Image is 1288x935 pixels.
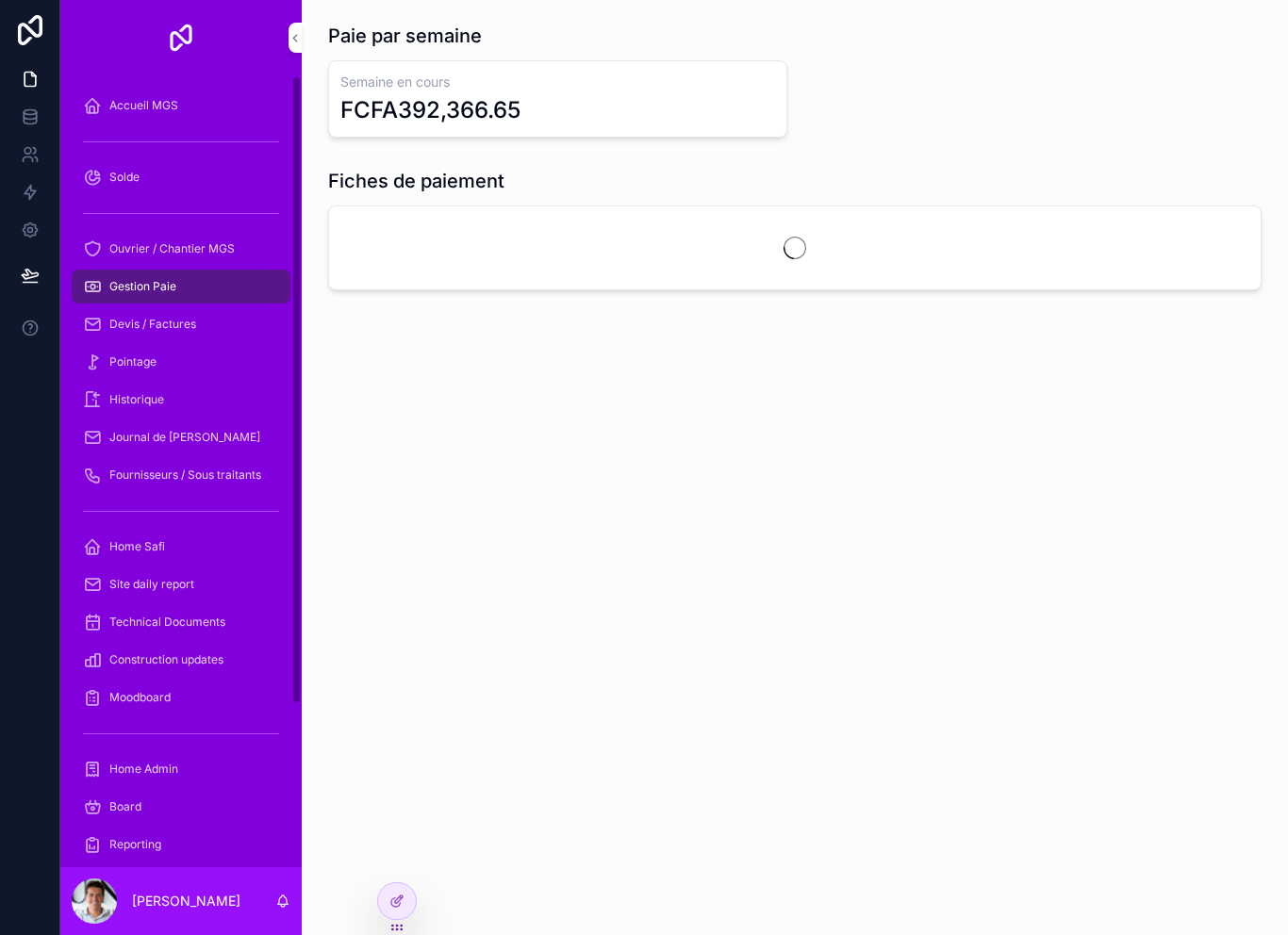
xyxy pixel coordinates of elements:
span: Journal de [PERSON_NAME] [109,430,260,445]
h3: Semaine en cours [340,73,775,91]
a: Home Admin [72,752,290,786]
span: Accueil MGS [109,98,178,113]
span: Devis / Factures [109,317,196,332]
span: Solde [109,170,140,185]
a: Home Safi [72,530,290,564]
p: [PERSON_NAME] [132,892,240,910]
span: Fournisseurs / Sous traitants [109,467,261,483]
a: Technical Documents [72,605,290,639]
span: Pointage [109,354,157,369]
a: Gestion Paie [72,270,290,303]
a: Accueil MGS [72,89,290,123]
a: Construction updates [72,643,290,677]
img: App logo [166,23,196,53]
span: Moodboard [109,690,171,705]
h1: Paie par semaine [328,23,482,49]
a: Ouvrier / Chantier MGS [72,232,290,266]
div: scrollable content [60,75,302,867]
a: Journal de [PERSON_NAME] [72,420,290,454]
div: FCFA392,366.65 [340,95,520,125]
a: Board [72,790,290,824]
a: Site daily report [72,567,290,601]
a: Historique [72,383,290,417]
span: Gestion Paie [109,279,176,294]
span: Home Admin [109,762,178,777]
a: Fournisseurs / Sous traitants [72,458,290,492]
a: Devis / Factures [72,307,290,341]
a: Reporting [72,828,290,861]
span: Historique [109,392,164,407]
span: Site daily report [109,577,194,592]
span: Reporting [109,837,161,852]
span: Board [109,799,141,814]
a: Moodboard [72,681,290,714]
span: Technical Documents [109,615,225,630]
a: Solde [72,160,290,194]
span: Ouvrier / Chantier MGS [109,241,235,256]
span: Construction updates [109,652,223,667]
a: Pointage [72,345,290,379]
span: Home Safi [109,539,165,554]
h1: Fiches de paiement [328,168,504,194]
